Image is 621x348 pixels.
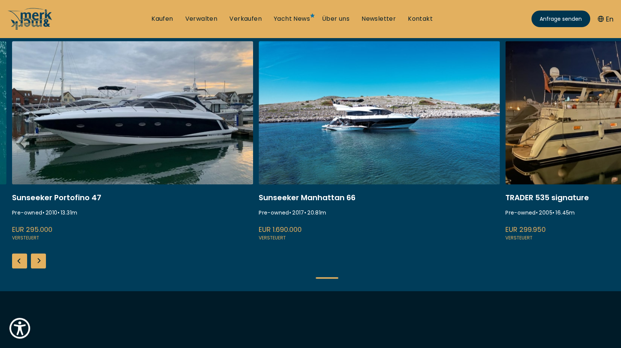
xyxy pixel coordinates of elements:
[408,15,433,23] a: Kontakt
[229,15,262,23] a: Verkaufen
[274,15,310,23] a: Yacht News
[540,15,582,23] span: Anfrage senden
[362,15,396,23] a: Newsletter
[322,15,349,23] a: Über uns
[12,253,27,268] div: Previous slide
[531,11,590,27] a: Anfrage senden
[598,14,613,24] button: En
[151,15,173,23] a: Kaufen
[31,253,46,268] div: Next slide
[185,15,218,23] a: Verwalten
[8,316,32,340] button: Show Accessibility Preferences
